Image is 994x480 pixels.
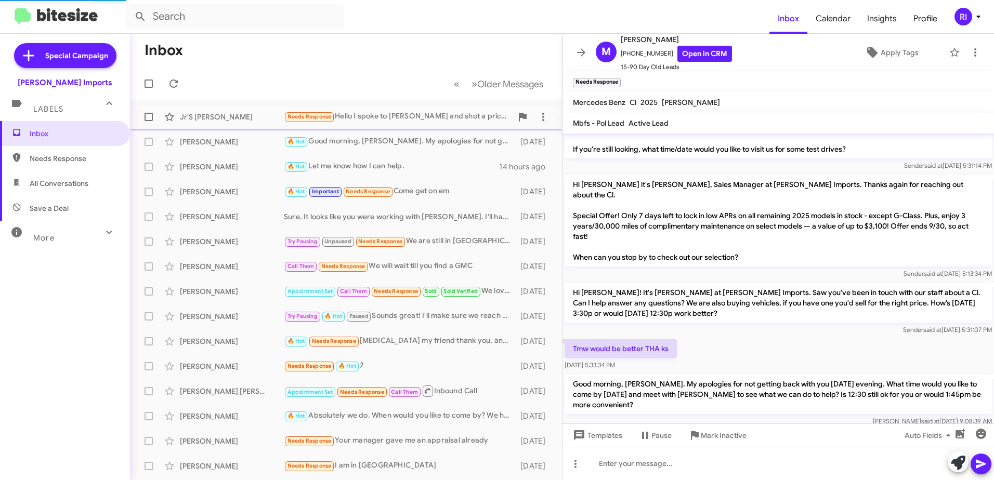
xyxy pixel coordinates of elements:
[516,436,554,446] div: [DATE]
[287,288,333,295] span: Appointment Set
[677,46,732,62] a: Open in CRM
[338,363,356,369] span: 🔥 Hot
[769,4,807,34] a: Inbox
[516,236,554,247] div: [DATE]
[873,417,992,425] span: [PERSON_NAME] [DATE] 9:08:39 AM
[287,113,332,120] span: Needs Response
[180,436,284,446] div: [PERSON_NAME]
[565,283,992,323] p: Hi [PERSON_NAME]! It's [PERSON_NAME] at [PERSON_NAME] Imports. Saw you've been in touch with our ...
[284,335,516,347] div: [MEDICAL_DATA] my friend thank you, and I will gladly recommend that friends of my stop by and vi...
[287,188,305,195] span: 🔥 Hot
[563,426,631,445] button: Templates
[954,8,972,25] div: RI
[571,426,622,445] span: Templates
[287,412,305,419] span: 🔥 Hot
[33,104,63,114] span: Labels
[284,360,516,372] div: 7
[516,336,554,346] div: [DATE]
[516,137,554,147] div: [DATE]
[425,288,437,295] span: Sold
[904,162,992,169] span: Sender [DATE] 5:31:14 PM
[287,163,305,170] span: 🔥 Hot
[680,426,755,445] button: Mark Inactive
[30,153,118,164] span: Needs Response
[312,338,356,344] span: Needs Response
[346,188,390,195] span: Needs Response
[180,361,284,371] div: [PERSON_NAME]
[565,361,615,369] span: [DATE] 5:33:34 PM
[924,162,943,169] span: said at
[284,136,516,148] div: Good morning, [PERSON_NAME]. My apologies for not getting back with you [DATE] evening. What time...
[903,326,992,334] span: Sender [DATE] 5:31:07 PM
[499,162,554,172] div: 14 hours ago
[662,98,720,107] span: [PERSON_NAME]
[516,211,554,222] div: [DATE]
[287,313,318,319] span: Try Pausing
[454,77,460,90] span: «
[284,260,516,272] div: We will wait till you find a GMC
[630,98,636,107] span: Cl
[14,43,116,68] a: Special Campaign
[651,426,672,445] span: Pause
[287,437,332,444] span: Needs Response
[701,426,747,445] span: Mark Inactive
[904,270,992,277] span: Sender [DATE] 5:13:34 PM
[340,389,384,395] span: Needs Response
[180,411,284,421] div: [PERSON_NAME]
[923,326,941,334] span: said at
[516,411,554,421] div: [DATE]
[126,4,344,29] input: Search
[180,386,284,396] div: [PERSON_NAME] [PERSON_NAME]
[465,73,550,95] button: Next
[859,4,905,34] a: Insights
[839,43,944,62] button: Apply Tags
[180,112,284,122] div: Jr'S [PERSON_NAME]
[516,386,554,396] div: [DATE]
[516,361,554,371] div: [DATE]
[180,186,284,197] div: [PERSON_NAME]
[284,310,516,322] div: Sounds great! I'll make sure we reach out to you [DATE] just to make sure we're still good for th...
[284,161,499,172] div: Let me know how I can help.
[287,338,305,344] span: 🔥 Hot
[180,311,284,322] div: [PERSON_NAME]
[180,211,284,222] div: [PERSON_NAME]
[896,426,963,445] button: Auto Fields
[565,175,992,266] p: Hi [PERSON_NAME] it's [PERSON_NAME], Sales Manager at [PERSON_NAME] Imports. Thanks again for rea...
[284,185,516,197] div: Come get on em
[287,363,332,369] span: Needs Response
[924,270,942,277] span: said at
[516,311,554,322] div: [DATE]
[443,288,478,295] span: Sold Verified
[284,211,516,222] div: Sure. It looks like you were working with [PERSON_NAME]. I'll have him send some information over...
[881,43,919,62] span: Apply Tags
[448,73,466,95] button: Previous
[573,98,625,107] span: Mercedes Benz
[472,77,477,90] span: »
[284,410,516,422] div: Absolutely we do. When would you like to come by? We have some time [DATE] at 10:45 am or would 1...
[180,162,284,172] div: [PERSON_NAME]
[33,233,55,243] span: More
[324,313,342,319] span: 🔥 Hot
[921,417,939,425] span: said at
[573,118,624,128] span: Mbfs - Pol Lead
[284,435,516,447] div: Your manager gave me an appraisal already
[516,261,554,272] div: [DATE]
[287,238,318,245] span: Try Pausing
[284,285,516,297] div: We love it nice car. It eats a lot of gas, but that comes with having a hopped up engine.
[640,98,658,107] span: 2025
[391,389,418,395] span: Call Them
[905,426,954,445] span: Auto Fields
[145,42,183,59] h1: Inbox
[180,261,284,272] div: [PERSON_NAME]
[565,375,992,414] p: Good morning, [PERSON_NAME]. My apologies for not getting back with you [DATE] evening. What time...
[180,137,284,147] div: [PERSON_NAME]
[565,339,677,358] p: Tmw would be better THA ks
[30,203,69,214] span: Save a Deal
[621,33,732,46] span: [PERSON_NAME]
[631,426,680,445] button: Pause
[180,336,284,346] div: [PERSON_NAME]
[312,188,339,195] span: Important
[807,4,859,34] span: Calendar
